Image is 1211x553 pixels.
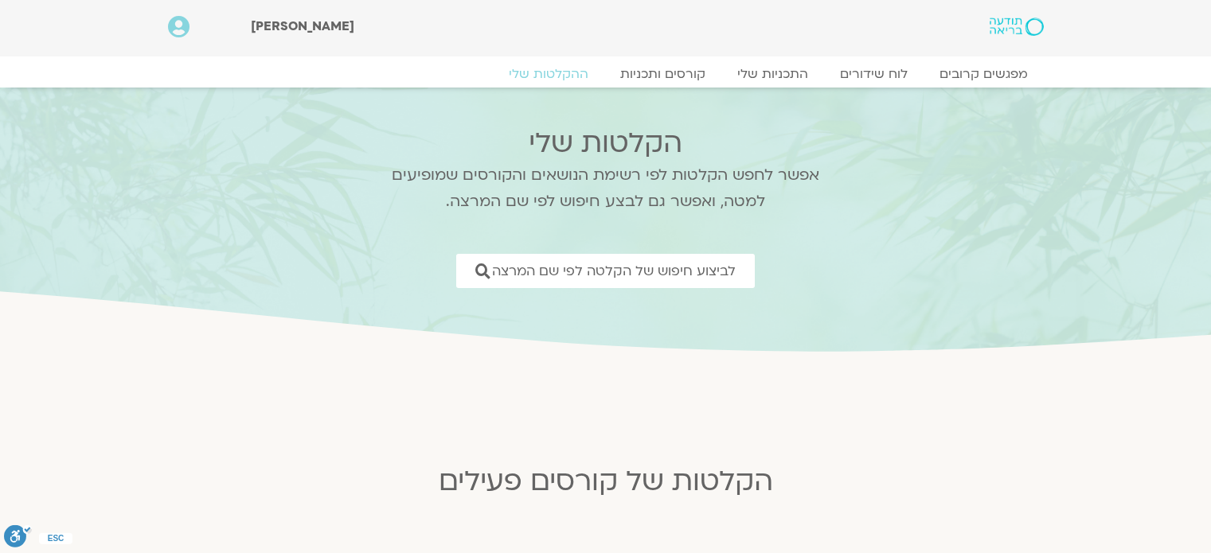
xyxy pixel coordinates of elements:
a: לוח שידורים [824,66,924,82]
span: לביצוע חיפוש של הקלטה לפי שם המרצה [492,263,736,278]
h2: הקלטות של קורסים פעילים [216,465,996,497]
span: [PERSON_NAME] [251,18,354,35]
h2: הקלטות שלי [371,127,841,159]
a: ההקלטות שלי [493,66,604,82]
nav: Menu [168,66,1044,82]
p: אפשר לחפש הקלטות לפי רשימת הנושאים והקורסים שמופיעים למטה, ואפשר גם לבצע חיפוש לפי שם המרצה. [371,162,841,215]
a: קורסים ותכניות [604,66,721,82]
a: מפגשים קרובים [924,66,1044,82]
a: התכניות שלי [721,66,824,82]
a: לביצוע חיפוש של הקלטה לפי שם המרצה [456,254,755,288]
